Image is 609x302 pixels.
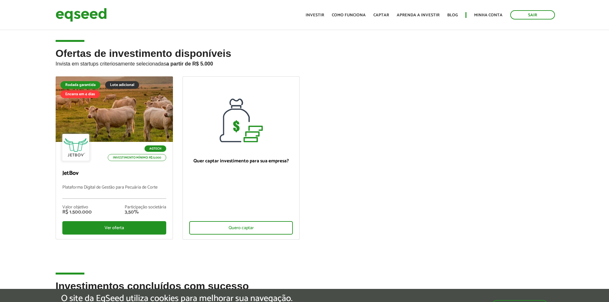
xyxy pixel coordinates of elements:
div: 3,50% [125,210,166,215]
p: Invista em startups criteriosamente selecionadas [56,59,554,67]
a: Como funciona [332,13,366,17]
a: Investir [306,13,324,17]
div: R$ 1.500.000 [62,210,92,215]
h2: Ofertas de investimento disponíveis [56,48,554,76]
a: Rodada garantida Lote adicional Encerra em 4 dias Agtech Investimento mínimo: R$ 5.000 JetBov Pla... [56,76,173,239]
a: Captar [373,13,389,17]
div: Valor objetivo [62,205,92,210]
div: Rodada garantida [60,81,100,89]
p: Investimento mínimo: R$ 5.000 [108,154,166,161]
div: Quero captar [189,221,293,235]
a: Quer captar investimento para sua empresa? Quero captar [183,76,300,240]
div: Participação societária [125,205,166,210]
a: Blog [447,13,458,17]
a: Minha conta [474,13,503,17]
div: Ver oferta [62,221,166,235]
p: JetBov [62,170,166,177]
h2: Investimentos concluídos com sucesso [56,281,554,301]
div: Encerra em 4 dias [60,90,100,98]
strong: a partir de R$ 5.000 [166,61,213,66]
p: Agtech [144,145,166,152]
a: Aprenda a investir [397,13,440,17]
div: Lote adicional [105,81,139,89]
img: EqSeed [56,6,107,23]
p: Plataforma Digital de Gestão para Pecuária de Corte [62,185,166,199]
p: Quer captar investimento para sua empresa? [189,158,293,164]
a: Sair [510,10,555,19]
